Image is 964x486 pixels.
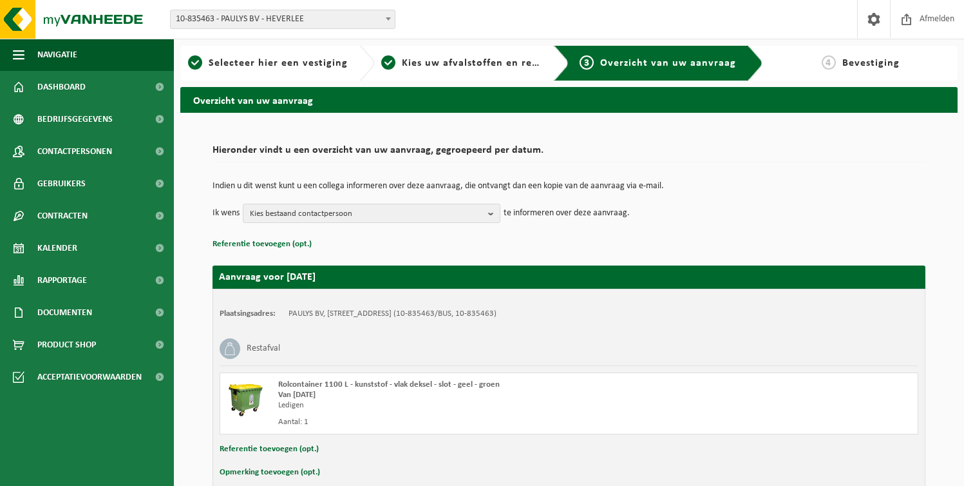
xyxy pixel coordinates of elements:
[822,55,836,70] span: 4
[209,58,348,68] span: Selecteer hier een vestiging
[213,145,925,162] h2: Hieronder vindt u een overzicht van uw aanvraag, gegroepeerd per datum.
[278,380,500,389] span: Rolcontainer 1100 L - kunststof - vlak deksel - slot - geel - groen
[37,361,142,393] span: Acceptatievoorwaarden
[278,391,316,399] strong: Van [DATE]
[278,400,621,411] div: Ledigen
[37,168,86,200] span: Gebruikers
[187,55,349,71] a: 1Selecteer hier een vestiging
[37,71,86,103] span: Dashboard
[37,103,113,135] span: Bedrijfsgegevens
[180,87,958,112] h2: Overzicht van uw aanvraag
[219,272,316,282] strong: Aanvraag voor [DATE]
[170,10,395,29] span: 10-835463 - PAULYS BV - HEVERLEE
[37,39,77,71] span: Navigatie
[381,55,543,71] a: 2Kies uw afvalstoffen en recipiënten
[402,58,579,68] span: Kies uw afvalstoffen en recipiënten
[37,329,96,361] span: Product Shop
[37,264,87,296] span: Rapportage
[213,182,925,191] p: Indien u dit wenst kunt u een collega informeren over deze aanvraag, die ontvangt dan een kopie v...
[37,200,88,232] span: Contracten
[288,309,496,319] td: PAULYS BV, [STREET_ADDRESS] (10-835463/BUS, 10-835463)
[220,464,320,481] button: Opmerking toevoegen (opt.)
[243,204,500,223] button: Kies bestaand contactpersoon
[250,204,483,224] span: Kies bestaand contactpersoon
[37,232,77,264] span: Kalender
[213,236,312,253] button: Referentie toevoegen (opt.)
[580,55,594,70] span: 3
[37,135,112,168] span: Contactpersonen
[188,55,202,70] span: 1
[381,55,395,70] span: 2
[37,296,92,329] span: Documenten
[227,380,265,418] img: WB-1100-HPE-GN-51.png
[600,58,736,68] span: Overzicht van uw aanvraag
[171,10,395,28] span: 10-835463 - PAULYS BV - HEVERLEE
[247,338,280,359] h3: Restafval
[213,204,240,223] p: Ik wens
[504,204,630,223] p: te informeren over deze aanvraag.
[220,441,319,458] button: Referentie toevoegen (opt.)
[842,58,900,68] span: Bevestiging
[220,309,276,318] strong: Plaatsingsadres:
[278,417,621,427] div: Aantal: 1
